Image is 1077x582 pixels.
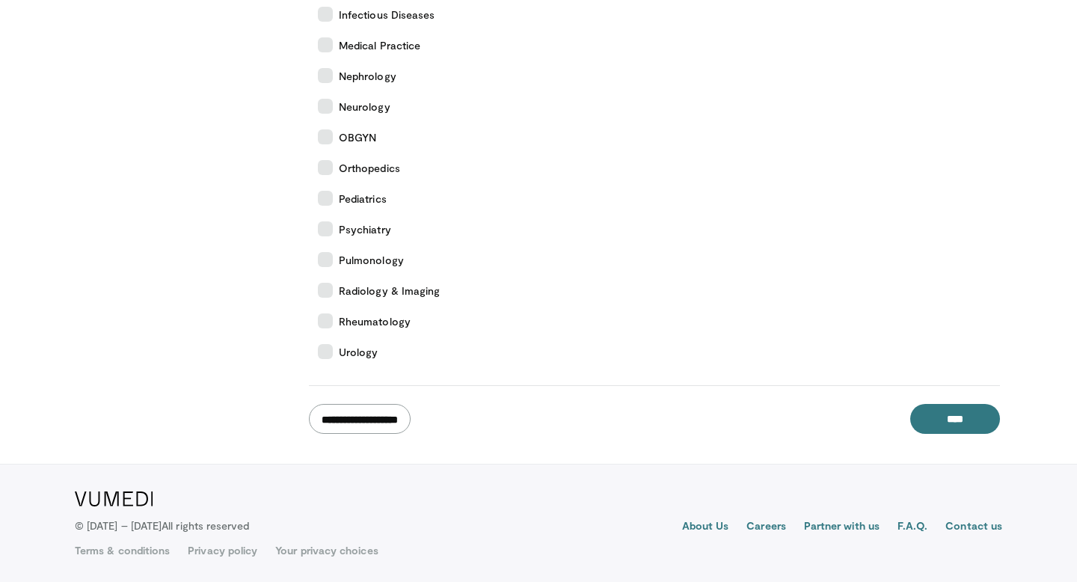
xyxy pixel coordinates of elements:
[339,283,440,298] span: Radiology & Imaging
[682,518,729,536] a: About Us
[339,129,376,145] span: OBGYN
[339,252,404,268] span: Pulmonology
[275,543,378,558] a: Your privacy choices
[339,7,435,22] span: Infectious Diseases
[75,491,153,506] img: VuMedi Logo
[339,99,390,114] span: Neurology
[339,344,378,360] span: Urology
[339,160,400,176] span: Orthopedics
[75,543,170,558] a: Terms & conditions
[339,68,396,84] span: Nephrology
[945,518,1002,536] a: Contact us
[804,518,880,536] a: Partner with us
[75,518,250,533] p: © [DATE] – [DATE]
[339,221,391,237] span: Psychiatry
[746,518,786,536] a: Careers
[188,543,257,558] a: Privacy policy
[339,191,387,206] span: Pediatrics
[897,518,927,536] a: F.A.Q.
[162,519,249,532] span: All rights reserved
[339,37,420,53] span: Medical Practice
[339,313,411,329] span: Rheumatology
